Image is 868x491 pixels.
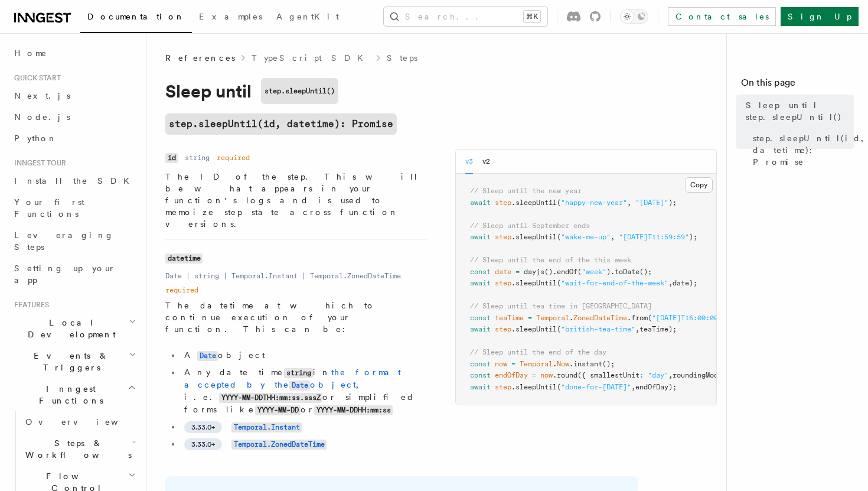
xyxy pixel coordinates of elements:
[748,128,854,173] a: step.sleepUntil(id, datetime): Promise
[470,233,491,241] span: await
[269,4,346,32] a: AgentKit
[602,360,615,368] span: ();
[689,233,697,241] span: );
[255,405,301,415] code: YYYY-MM-DD
[165,271,401,281] dd: Date | string | Temporal.Instant | Temporal.ZonedDateTime
[470,279,491,287] span: await
[511,360,515,368] span: =
[9,300,49,310] span: Features
[25,417,147,427] span: Overview
[14,134,57,143] span: Python
[470,314,491,322] span: const
[573,314,627,322] span: ZonedDateTime
[495,360,507,368] span: now
[685,177,713,193] button: Copy
[465,149,473,174] button: v3
[231,439,327,448] a: Temporal.ZonedDateTime
[252,52,370,64] a: TypeScript SDK
[741,76,854,95] h4: On this page
[627,314,648,322] span: .from
[21,433,139,466] button: Steps & Workflows
[14,91,70,100] span: Next.js
[553,371,577,379] span: .round
[9,191,139,225] a: Your first Functions
[557,383,561,391] span: (
[165,285,198,295] dd: required
[276,12,339,21] span: AgentKit
[9,106,139,128] a: Node.js
[627,199,631,207] span: ,
[557,199,561,207] span: (
[511,279,557,287] span: .sleepUntil
[495,233,511,241] span: step
[9,43,139,64] a: Home
[557,233,561,241] span: (
[470,360,491,368] span: const
[231,422,302,433] code: Temporal.Instant
[540,371,553,379] span: now
[80,4,192,33] a: Documentation
[9,383,128,407] span: Inngest Functions
[470,371,491,379] span: const
[569,360,602,368] span: .instant
[561,233,611,241] span: "wake-me-up"
[511,199,557,207] span: .sleepUntil
[577,371,639,379] span: ({ smallestUnit
[181,366,427,416] li: Any date time in , i.e. or simplified forms like or
[673,371,722,379] span: roundingMode
[639,371,644,379] span: :
[470,199,491,207] span: await
[197,351,218,361] code: Date
[9,345,139,378] button: Events & Triggers
[524,268,544,276] span: dayjs
[557,279,561,287] span: (
[482,149,490,174] button: v2
[470,256,631,264] span: // Sleep until the end of the this week
[470,187,582,195] span: // Sleep until the new year
[219,393,322,403] code: YYYY-MM-DDTHH:mm:ss.sssZ
[314,405,393,415] code: YYYY-MM-DDHH:mm:ss
[184,368,401,389] a: the format accepted by theDateobject
[511,325,557,333] span: .sleepUntil
[495,199,511,207] span: step
[199,12,262,21] span: Examples
[741,95,854,128] a: Sleep until step.sleepUntil()
[197,350,218,360] a: Date
[14,230,114,252] span: Leveraging Steps
[511,383,557,391] span: .sleepUntil
[165,253,203,264] code: datetime
[536,314,569,322] span: Temporal
[532,371,536,379] span: =
[611,268,639,276] span: .toDate
[495,371,528,379] span: endOfDay
[165,171,427,230] p: The ID of the step. This will be what appears in your function's logs and is used to memoize step...
[620,9,648,24] button: Toggle dark mode
[520,360,553,368] span: Temporal
[746,99,854,123] span: Sleep until step.sleepUntil()
[781,7,859,26] a: Sign Up
[557,325,561,333] span: (
[9,350,129,373] span: Events & Triggers
[165,78,638,104] h1: Sleep until
[191,440,215,449] span: 3.33.0+
[561,325,635,333] span: "british-tea-time"
[528,314,532,322] span: =
[648,314,652,322] span: (
[14,176,136,186] span: Install the SDK
[668,371,673,379] span: ,
[165,300,427,335] p: The datetime at which to continue execution of your function. This can be:
[470,268,491,276] span: const
[384,7,547,26] button: Search...⌘K
[470,325,491,333] span: await
[9,85,139,106] a: Next.js
[569,314,573,322] span: .
[165,52,235,64] span: References
[9,312,139,345] button: Local Development
[561,199,627,207] span: "happy-new-year"
[515,268,520,276] span: =
[9,73,61,83] span: Quick start
[9,378,139,411] button: Inngest Functions
[495,325,511,333] span: step
[470,348,606,356] span: // Sleep until the end of the day
[87,12,185,21] span: Documentation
